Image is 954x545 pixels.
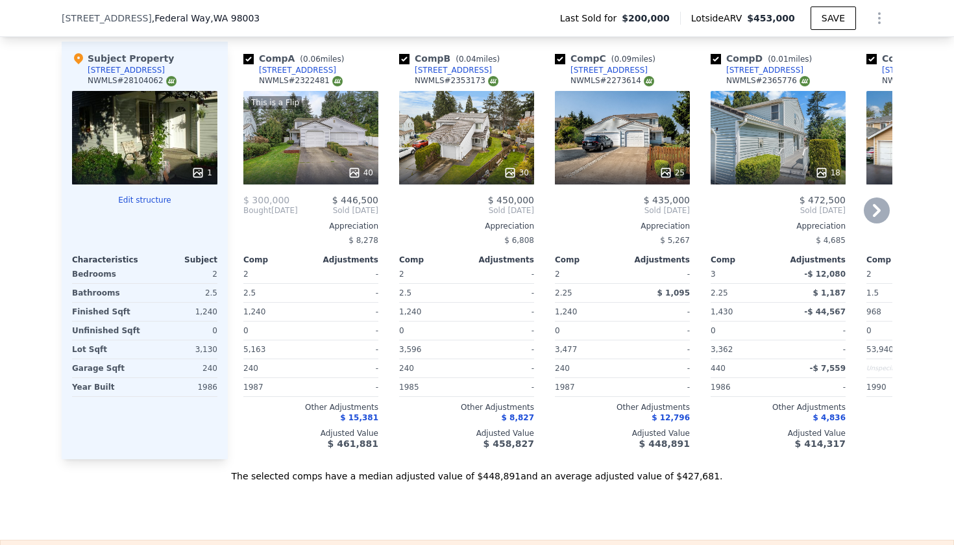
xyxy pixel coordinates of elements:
a: [STREET_ADDRESS] [243,65,336,75]
div: 1986 [711,378,776,396]
span: $ 450,000 [488,195,534,205]
div: 2.5 [243,284,308,302]
div: - [469,265,534,283]
div: 1,240 [147,303,217,321]
div: Adjusted Value [555,428,690,438]
img: NWMLS Logo [488,76,498,86]
div: - [313,340,378,359]
span: $453,000 [747,13,795,23]
span: $ 5,267 [660,236,690,245]
span: $ 414,317 [795,438,846,449]
div: Adjustments [778,255,846,265]
div: This is a Flip [249,96,302,109]
div: - [625,265,690,283]
div: Comp C [555,52,661,65]
div: [DATE] [243,205,298,216]
span: 3,477 [555,345,577,354]
span: Sold [DATE] [711,205,846,216]
div: Subject Property [72,52,174,65]
div: Comp D [711,52,817,65]
button: SAVE [811,6,856,30]
div: - [781,340,846,359]
div: Comp [866,255,934,265]
div: - [469,303,534,321]
span: ( miles) [450,55,505,64]
span: 240 [243,364,258,373]
div: [STREET_ADDRESS] [415,65,492,75]
span: $ 448,891 [639,438,690,449]
span: $ 8,827 [502,413,534,422]
span: Bought [243,205,271,216]
div: Comp [555,255,622,265]
span: 968 [866,307,881,316]
div: [STREET_ADDRESS] [726,65,803,75]
div: Other Adjustments [243,402,378,412]
div: Adjusted Value [399,428,534,438]
div: NWMLS # 2273614 [570,75,654,86]
div: Subject [145,255,217,265]
div: 0 [147,322,217,340]
span: $ 300,000 [243,195,289,205]
span: ( miles) [606,55,661,64]
div: 25 [659,166,685,179]
span: ( miles) [295,55,349,64]
img: NWMLS Logo [800,76,810,86]
div: 2.5 [147,284,217,302]
div: - [469,284,534,302]
div: 240 [147,359,217,377]
div: Appreciation [243,221,378,231]
span: Sold [DATE] [298,205,378,216]
a: [STREET_ADDRESS] [711,65,803,75]
div: Lot Sqft [72,340,142,359]
div: NWMLS # 2353173 [415,75,498,86]
div: 2.25 [555,284,620,302]
span: $ 461,881 [328,438,378,449]
span: 240 [399,364,414,373]
div: 30 [504,166,529,179]
div: 1.5 [866,284,931,302]
span: 440 [711,364,726,373]
span: -$ 12,080 [804,270,846,279]
span: $ 446,500 [332,195,378,205]
span: $ 435,000 [644,195,690,205]
span: 0 [711,326,716,335]
div: - [781,378,846,396]
span: -$ 7,559 [810,364,846,373]
span: 0 [243,326,249,335]
div: [STREET_ADDRESS] [570,65,648,75]
span: 5,163 [243,345,265,354]
span: $ 1,095 [657,288,690,298]
div: - [469,378,534,396]
div: - [313,303,378,321]
img: NWMLS Logo [166,76,177,86]
span: , Federal Way [152,12,260,25]
span: 1,240 [399,307,421,316]
div: - [313,322,378,340]
span: Lotside ARV [691,12,747,25]
div: NWMLS # 28104062 [88,75,177,86]
div: 1986 [147,378,217,396]
span: 3,596 [399,345,421,354]
div: - [469,322,534,340]
span: Last Sold for [560,12,622,25]
span: Sold [DATE] [399,205,534,216]
span: $ 472,500 [800,195,846,205]
span: 0.01 [771,55,789,64]
span: 53,940 [866,345,894,354]
span: 3 [711,270,716,279]
div: 18 [815,166,840,179]
span: 2 [555,270,560,279]
div: Year Built [72,378,142,396]
div: [STREET_ADDRESS] [88,65,165,75]
span: 0.04 [459,55,476,64]
div: 1985 [399,378,464,396]
div: - [313,284,378,302]
div: Adjustments [467,255,534,265]
div: Appreciation [555,221,690,231]
div: Finished Sqft [72,303,142,321]
div: Unspecified [866,359,931,377]
div: Unfinished Sqft [72,322,142,340]
span: 1,240 [555,307,577,316]
div: Adjustments [311,255,378,265]
img: NWMLS Logo [332,76,343,86]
